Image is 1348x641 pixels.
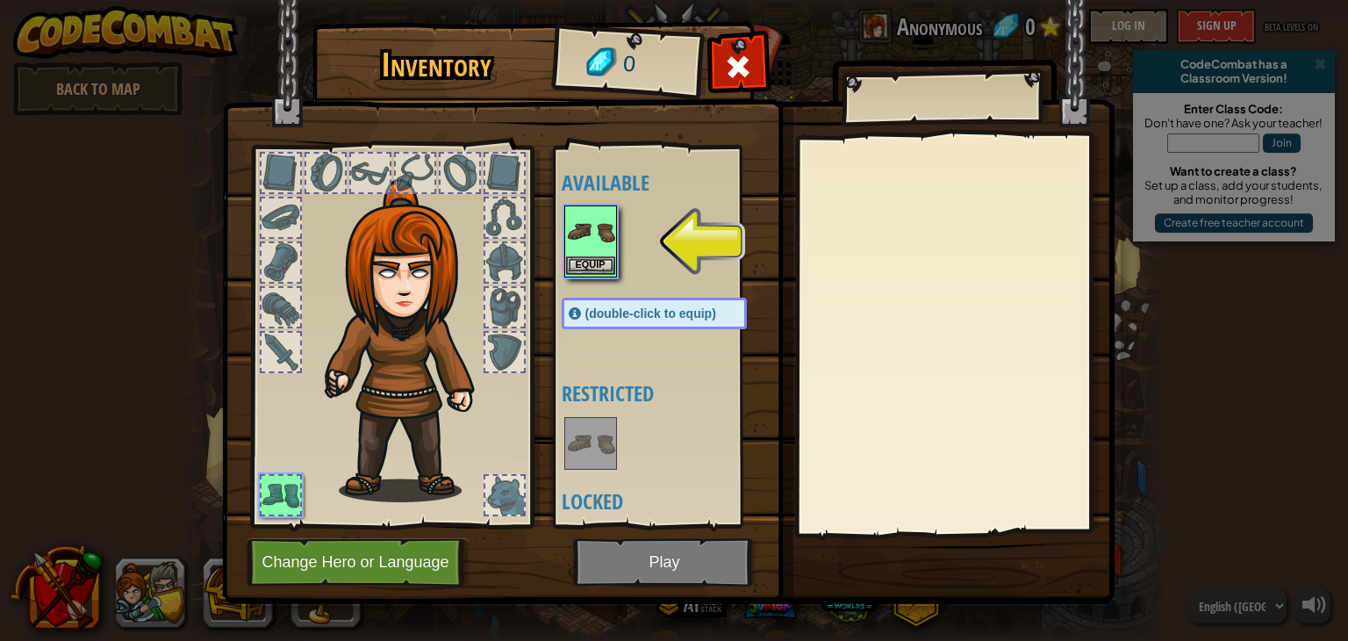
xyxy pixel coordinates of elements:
[566,419,615,468] img: portrait.png
[325,47,549,83] h1: Inventory
[621,48,636,81] span: 0
[247,538,470,587] button: Change Hero or Language
[585,306,716,320] span: (double-click to equip)
[562,382,782,405] h4: Restricted
[566,207,615,256] img: portrait.png
[317,179,505,502] img: hair_f2.png
[566,256,615,275] button: Equip
[562,490,782,513] h4: Locked
[562,171,782,194] h4: Available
